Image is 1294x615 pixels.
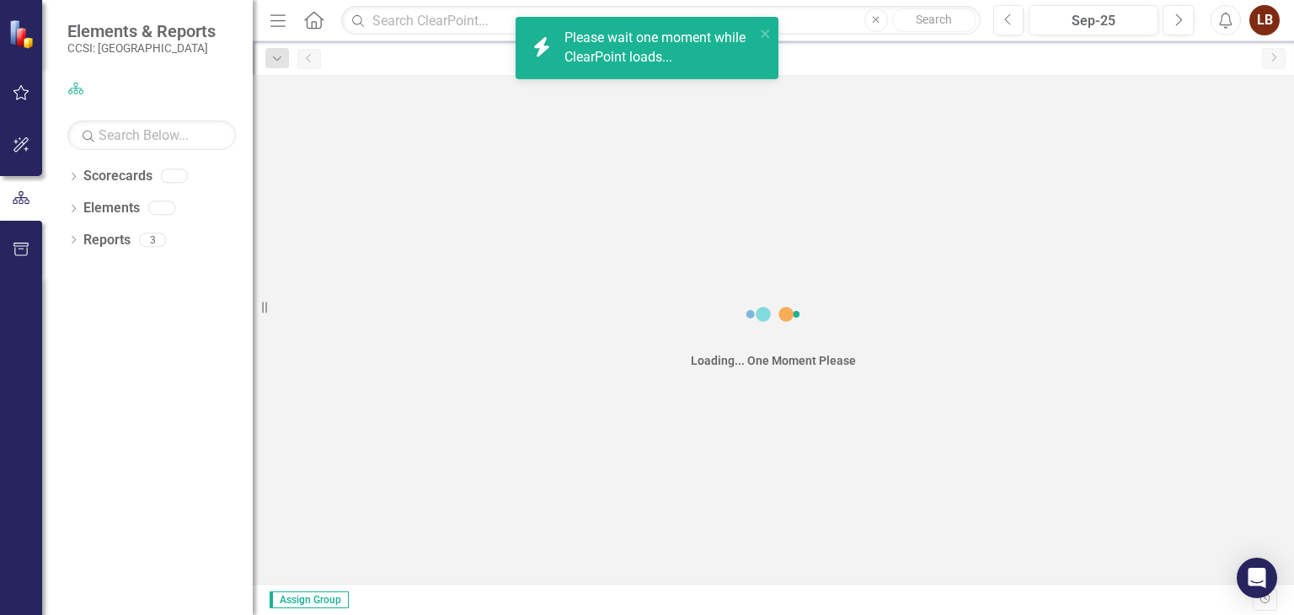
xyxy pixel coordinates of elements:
[341,6,980,35] input: Search ClearPoint...
[691,352,856,369] div: Loading... One Moment Please
[916,13,952,26] span: Search
[67,21,216,41] span: Elements & Reports
[8,19,38,48] img: ClearPoint Strategy
[760,24,772,43] button: close
[270,591,349,608] span: Assign Group
[564,29,755,67] div: Please wait one moment while ClearPoint loads...
[139,233,166,247] div: 3
[67,120,236,150] input: Search Below...
[1029,5,1158,35] button: Sep-25
[892,8,976,32] button: Search
[1035,11,1152,31] div: Sep-25
[1249,5,1280,35] button: LB
[83,231,131,250] a: Reports
[1237,558,1277,598] div: Open Intercom Messenger
[83,199,140,218] a: Elements
[67,41,216,55] small: CCSI: [GEOGRAPHIC_DATA]
[83,167,152,186] a: Scorecards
